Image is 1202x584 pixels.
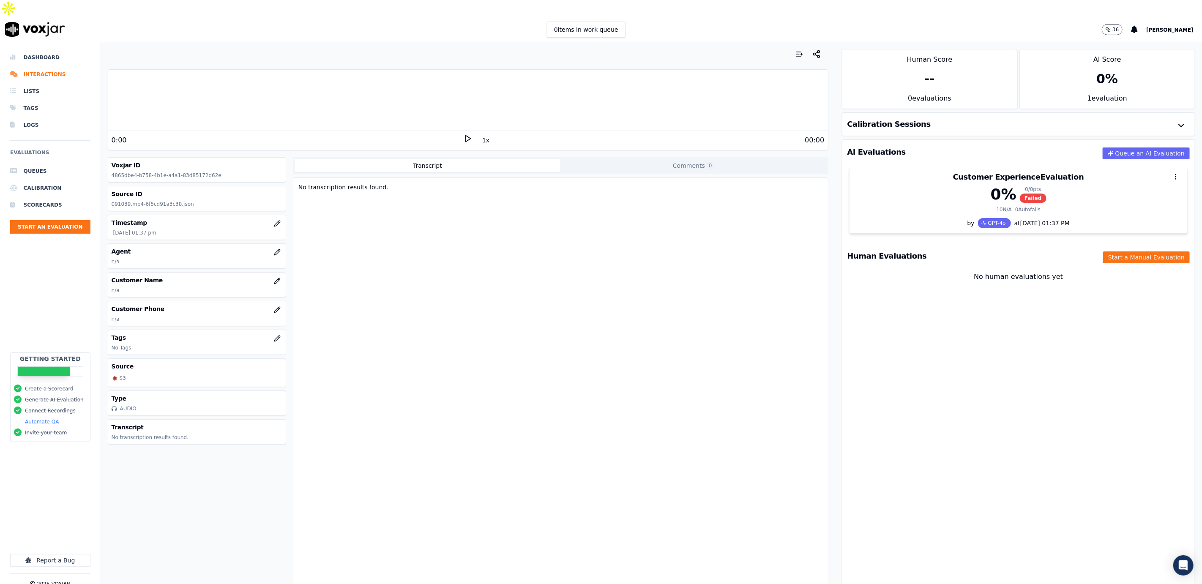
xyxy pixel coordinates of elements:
div: AI Score [1020,49,1195,65]
div: No transcription results found. [297,181,825,193]
div: 0 / 0 pts [1020,186,1046,193]
button: Start a Manual Evaluation [1103,251,1190,263]
h3: Source [112,362,282,371]
button: Queue an AI Evaluation [1103,147,1190,159]
div: GPT-4o [978,218,1011,228]
span: [PERSON_NAME] [1146,27,1194,33]
h3: Voxjar ID [112,161,282,169]
p: [DATE] 01:37 pm [113,229,282,236]
div: No human evaluations yet [849,272,1188,302]
div: 0 evaluation s [842,93,1017,109]
a: Queues [10,163,90,180]
button: Create a Scorecard [25,385,74,392]
button: Comments [560,159,826,172]
div: -- [924,71,935,87]
h6: Evaluations [10,147,90,163]
div: 0:00 [112,135,127,145]
div: 0 Autofails [1015,206,1041,213]
h3: Source ID [112,190,282,198]
div: 0 % [1096,71,1118,87]
div: at [DATE] 01:37 PM [1011,219,1070,227]
div: AUDIO [120,405,137,412]
h3: Calibration Sessions [847,120,931,128]
a: Scorecards [10,196,90,213]
h3: Tags [112,333,282,342]
a: Lists [10,83,90,100]
h3: Transcript [112,423,282,431]
button: [PERSON_NAME] [1146,25,1202,35]
p: No transcription results found. [112,434,282,441]
a: Dashboard [10,49,90,66]
div: 10 N/A [997,206,1012,213]
h3: Type [112,394,282,403]
button: 0items in work queue [547,22,626,38]
button: Invite your team [25,429,67,436]
p: n/a [112,258,282,265]
h3: Human Evaluations [847,252,927,260]
div: 00:00 [805,135,824,145]
button: 1x [481,134,491,146]
a: Calibration [10,180,90,196]
img: S3_icon [112,375,118,382]
h3: AI Evaluations [847,148,906,156]
span: 0 [707,162,714,169]
button: 36 [1102,24,1131,35]
img: voxjar logo [5,22,65,37]
span: Failed [1020,194,1046,203]
p: n/a [112,287,282,294]
button: Generate AI Evaluation [25,396,84,403]
button: Report a Bug [10,554,90,567]
a: Interactions [10,66,90,83]
p: n/a [112,316,282,322]
div: Open Intercom Messenger [1173,555,1194,576]
p: 4865dbe4-b758-4b1e-a4a1-83d85172d62e [112,172,282,179]
h3: Timestamp [112,218,282,227]
a: Tags [10,100,90,117]
h3: Agent [112,247,282,256]
p: 091039.mp4-6f5cd91a3c38.json [112,201,282,207]
a: Logs [10,117,90,134]
button: Automate QA [25,418,59,425]
div: 1 evaluation [1020,93,1195,109]
div: 0 % [991,186,1016,203]
p: 36 [1112,26,1119,33]
h3: Customer Phone [112,305,282,313]
div: by [850,218,1188,233]
h3: Customer Name [112,276,282,284]
p: No Tags [112,344,282,351]
div: Human Score [842,49,1017,65]
button: 36 [1102,24,1123,35]
button: Transcript [295,159,560,172]
h2: Getting Started [20,355,81,363]
button: Start an Evaluation [10,220,90,234]
div: S3 [118,373,128,383]
button: Connect Recordings [25,407,76,414]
